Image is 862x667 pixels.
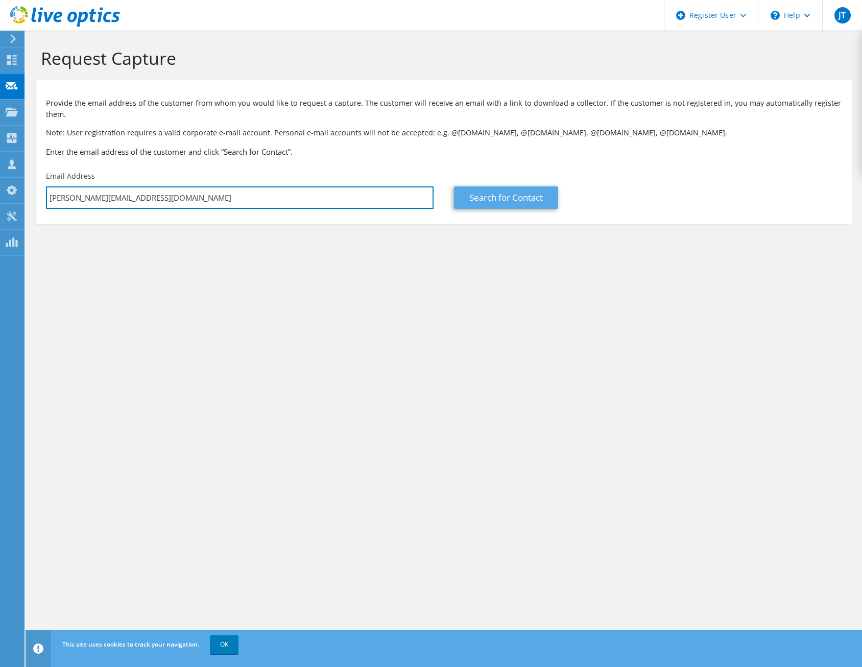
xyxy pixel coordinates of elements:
[46,127,842,138] p: Note: User registration requires a valid corporate e-mail account. Personal e-mail accounts will ...
[834,7,851,23] span: JT
[210,635,238,654] a: OK
[46,146,842,157] h3: Enter the email address of the customer and click “Search for Contact”.
[771,11,780,20] svg: \n
[46,171,95,181] label: Email Address
[454,186,558,209] a: Search for Contact
[41,47,842,69] h1: Request Capture
[46,98,842,120] p: Provide the email address of the customer from whom you would like to request a capture. The cust...
[62,640,199,649] span: This site uses cookies to track your navigation.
